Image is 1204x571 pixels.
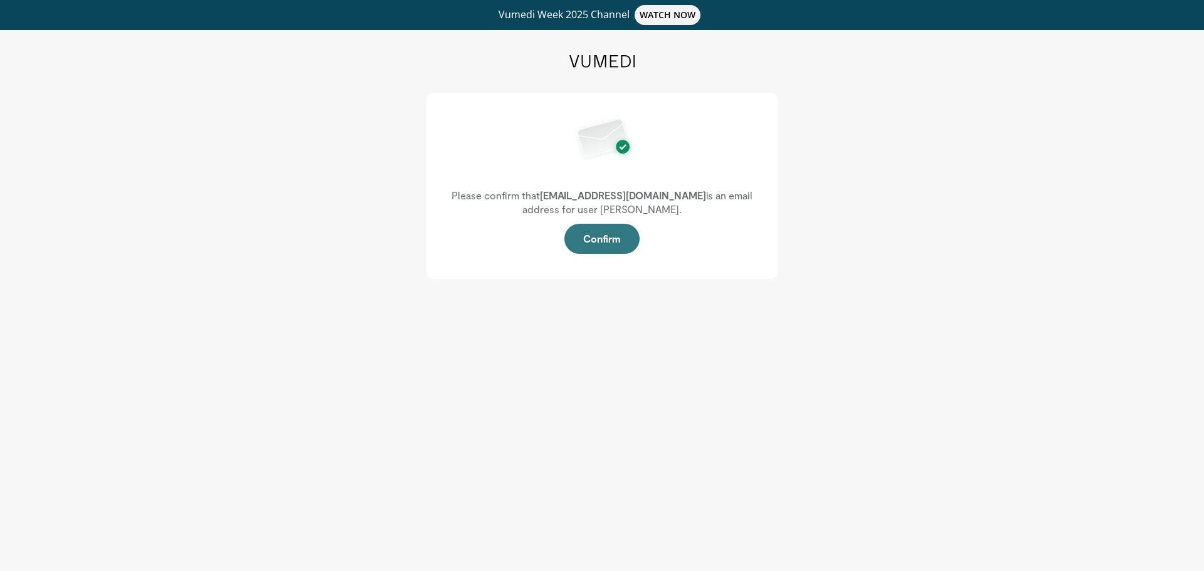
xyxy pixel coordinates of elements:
span: WATCH NOW [635,5,701,25]
p: Please confirm that is an email address for user [PERSON_NAME]. [451,189,752,216]
strong: [EMAIL_ADDRESS][DOMAIN_NAME] [540,189,706,201]
a: Vumedi Week 2025 ChannelWATCH NOW [223,5,981,25]
img: Email confirmed [568,118,636,160]
button: Confirm [564,224,640,254]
